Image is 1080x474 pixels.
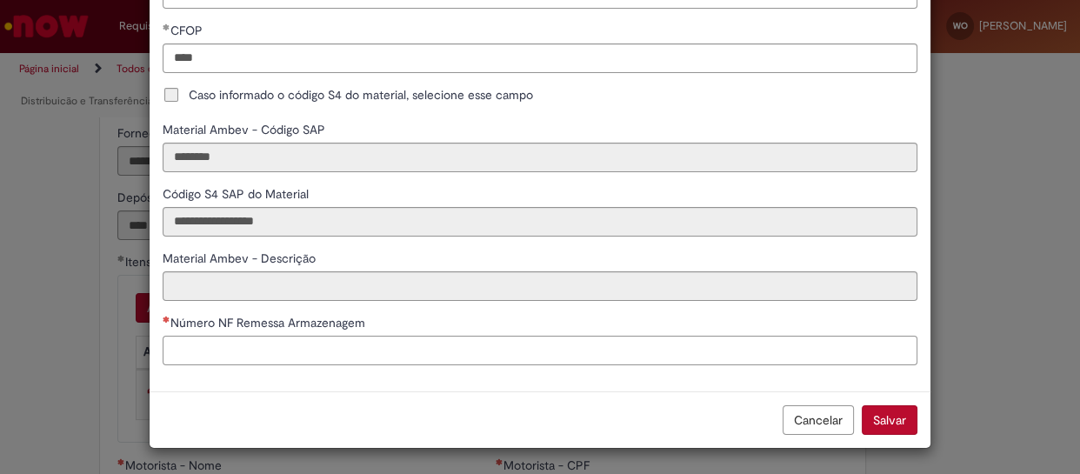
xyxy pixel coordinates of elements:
span: Somente leitura - Material Ambev - Código SAP [163,122,329,137]
label: Somente leitura - Material Ambev - Descrição [163,250,319,267]
input: Material Ambev - Descrição [163,271,917,301]
span: Necessários [163,316,170,323]
span: Número NF Remessa Armazenagem [170,315,369,330]
span: CFOP [170,23,206,38]
span: Somente leitura - Material Ambev - Descrição [163,250,319,266]
label: Somente leitura - Material Ambev - Código SAP [163,121,329,138]
span: Caso informado o código S4 do material, selecione esse campo [189,86,533,103]
span: Somente leitura - Código S4 SAP do Material [163,186,312,202]
button: Salvar [862,405,917,435]
input: CFOP [163,43,917,73]
input: Código S4 SAP do Material [163,207,917,237]
span: Obrigatório Preenchido [163,23,170,30]
input: Material Ambev - Código SAP [163,143,917,172]
input: Número NF Remessa Armazenagem [163,336,917,365]
button: Cancelar [783,405,854,435]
